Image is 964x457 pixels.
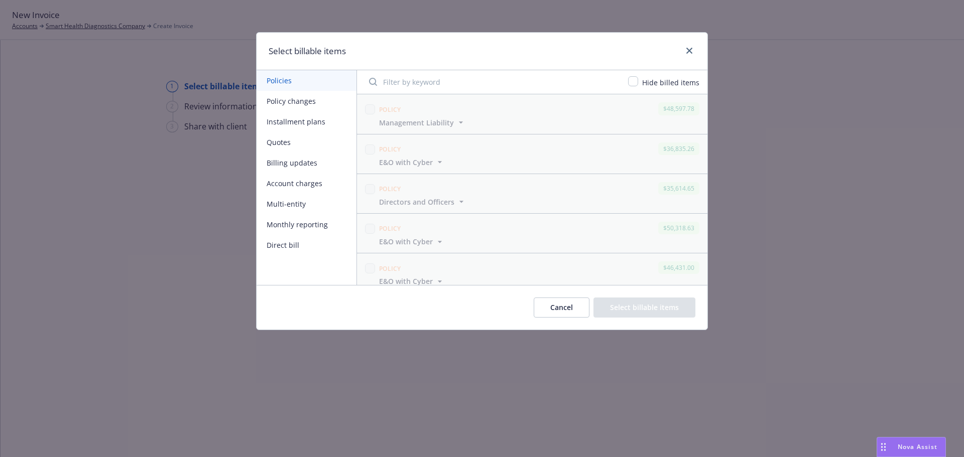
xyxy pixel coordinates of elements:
[357,214,707,253] span: Policy$50,318.63E&O with Cyber
[379,264,401,273] span: Policy
[642,78,699,87] span: Hide billed items
[257,214,356,235] button: Monthly reporting
[658,261,699,274] div: $46,431.00
[379,157,445,168] button: E&O with Cyber
[257,70,356,91] button: Policies
[357,253,707,292] span: Policy$46,431.00E&O with Cyber
[877,437,890,456] div: Drag to move
[379,224,401,233] span: Policy
[257,173,356,194] button: Account charges
[898,442,937,451] span: Nova Assist
[379,145,401,154] span: Policy
[658,102,699,115] div: $48,597.78
[379,236,445,247] button: E&O with Cyber
[379,197,466,207] button: Directors and Officers
[379,157,433,168] span: E&O with Cyber
[379,117,454,128] span: Management Liability
[877,437,946,457] button: Nova Assist
[357,174,707,213] span: Policy$35,614.65Directors and Officers
[379,117,466,128] button: Management Liability
[658,142,699,155] div: $36,835.26
[379,197,454,207] span: Directors and Officers
[534,297,589,318] button: Cancel
[363,72,622,92] input: Filter by keyword
[658,182,699,195] div: $35,614.65
[379,185,401,193] span: Policy
[269,45,346,58] h1: Select billable items
[379,276,433,286] span: E&O with Cyber
[357,134,707,174] span: Policy$36,835.26E&O with Cyber
[379,236,433,247] span: E&O with Cyber
[257,153,356,173] button: Billing updates
[257,132,356,153] button: Quotes
[257,194,356,214] button: Multi-entity
[379,105,401,114] span: Policy
[658,222,699,234] div: $50,318.63
[257,111,356,132] button: Installment plans
[357,94,707,133] span: Policy$48,597.78Management Liability
[257,235,356,255] button: Direct bill
[379,276,445,286] button: E&O with Cyber
[257,91,356,111] button: Policy changes
[683,45,695,57] a: close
